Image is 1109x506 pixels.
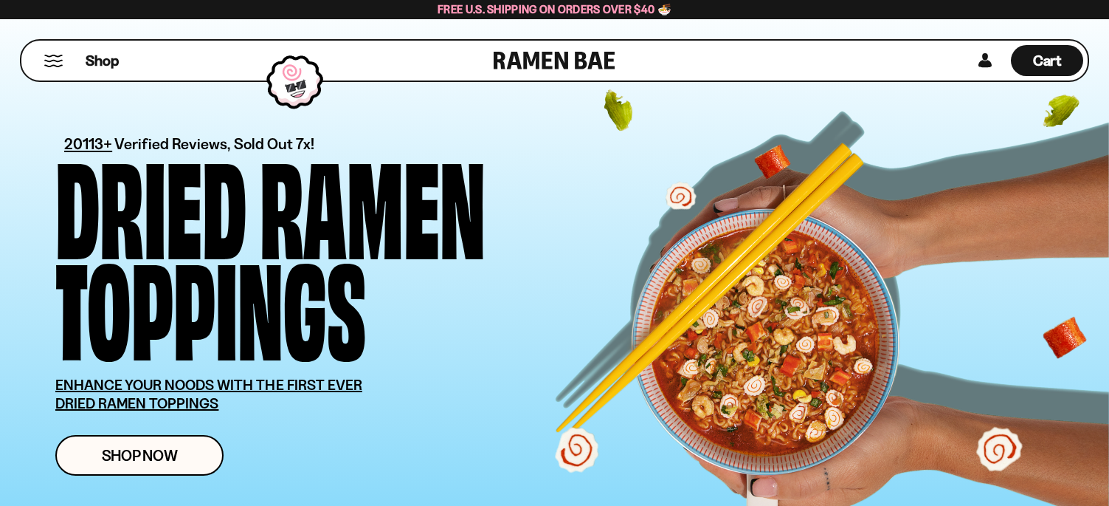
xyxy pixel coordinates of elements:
[86,45,119,76] a: Shop
[55,435,224,476] a: Shop Now
[55,253,366,354] div: Toppings
[260,151,486,253] div: Ramen
[55,376,362,412] u: ENHANCE YOUR NOODS WITH THE FIRST EVER DRIED RAMEN TOPPINGS
[55,151,246,253] div: Dried
[102,448,178,463] span: Shop Now
[1033,52,1062,69] span: Cart
[438,2,671,16] span: Free U.S. Shipping on Orders over $40 🍜
[1011,41,1083,81] a: Cart
[44,55,63,67] button: Mobile Menu Trigger
[86,51,119,71] span: Shop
